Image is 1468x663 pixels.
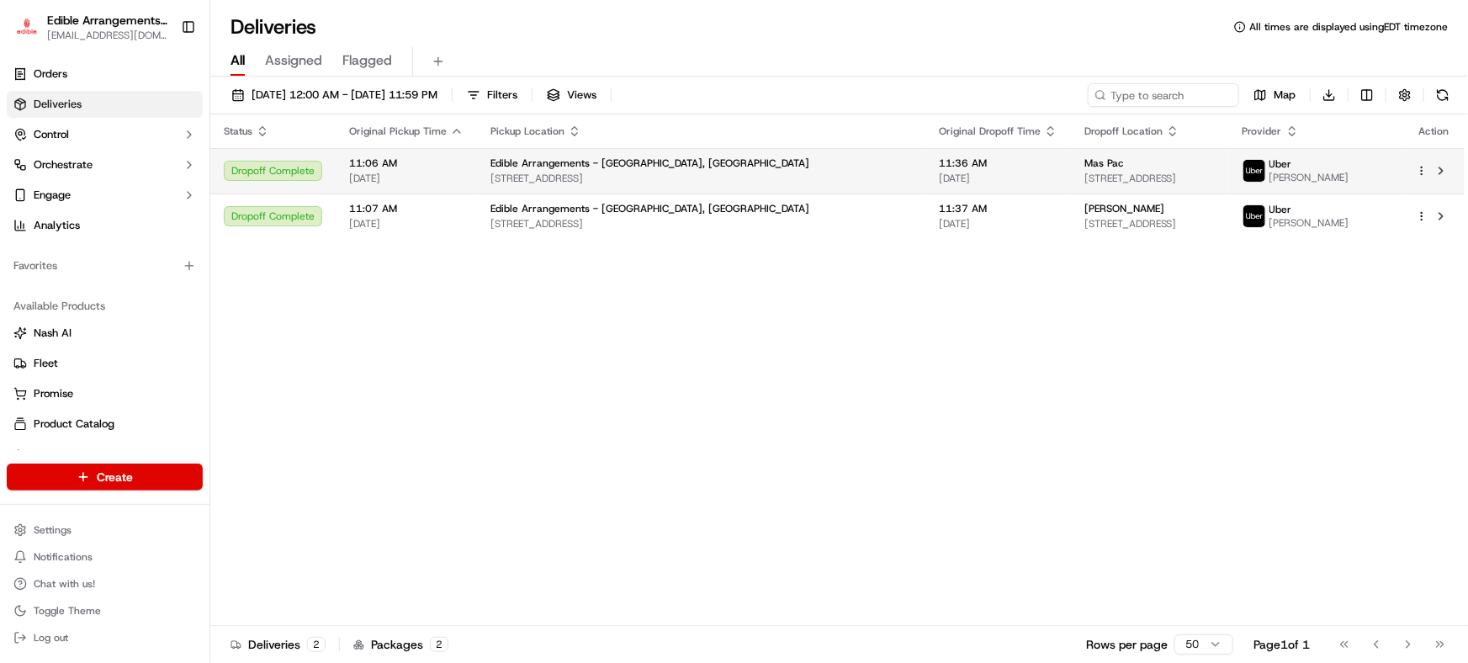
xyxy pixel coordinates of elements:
img: uber-new-logo.jpeg [1243,160,1265,182]
span: [PERSON_NAME] [1084,202,1164,215]
div: Deliveries [231,636,326,653]
span: 11:06 AM [349,156,464,170]
span: [DATE] [349,172,464,185]
button: Views [539,83,604,107]
button: Edible Arrangements - [GEOGRAPHIC_DATA], [GEOGRAPHIC_DATA] [47,12,167,29]
div: Page 1 of 1 [1253,636,1310,653]
span: Edible Arrangements - [GEOGRAPHIC_DATA], [GEOGRAPHIC_DATA] [490,156,809,170]
span: [STREET_ADDRESS] [490,172,912,185]
span: 11:07 AM [349,202,464,215]
span: Orchestrate [34,157,93,172]
button: Engage [7,182,203,209]
div: Packages [353,636,448,653]
img: Nash [17,17,50,50]
span: Create [97,469,133,485]
span: Knowledge Base [34,244,129,261]
div: Favorites [7,252,203,279]
span: Deliveries [34,97,82,112]
span: Status [224,125,252,138]
div: Available Products [7,293,203,320]
span: Orders [34,66,67,82]
p: Welcome 👋 [17,67,306,94]
h1: Deliveries [231,13,316,40]
a: Analytics [7,212,203,239]
button: Filters [459,83,525,107]
a: 💻API Documentation [135,237,277,268]
div: Start new chat [57,161,276,178]
span: [PERSON_NAME] [1269,171,1349,184]
span: Product Catalog [34,416,114,432]
span: [STREET_ADDRESS] [1084,217,1216,231]
button: Nash AI [7,320,203,347]
button: Map [1246,83,1303,107]
button: Edible Arrangements - Savannah, GAEdible Arrangements - [GEOGRAPHIC_DATA], [GEOGRAPHIC_DATA][EMAI... [7,7,174,47]
button: Create [7,464,203,491]
a: 📗Knowledge Base [10,237,135,268]
a: Product Catalog [13,416,196,432]
span: 11:37 AM [939,202,1057,215]
span: Filters [487,88,517,103]
span: Settings [34,523,72,537]
img: Edible Arrangements - Savannah, GA [13,15,40,40]
button: Log out [7,626,203,650]
div: Action [1416,125,1451,138]
button: Refresh [1431,83,1455,107]
a: Powered byPylon [119,284,204,298]
span: [DATE] [939,172,1057,185]
span: Chat with us! [34,577,95,591]
span: [STREET_ADDRESS] [490,217,912,231]
button: Orchestrate [7,151,203,178]
img: 1736555255976-a54dd68f-1ca7-489b-9aae-adbdc363a1c4 [17,161,47,191]
button: [DATE] 12:00 AM - [DATE] 11:59 PM [224,83,445,107]
span: Uber [1269,157,1292,171]
span: [PERSON_NAME] [1269,216,1349,230]
input: Type to search [1088,83,1239,107]
button: Product Catalog [7,411,203,438]
a: Returns [13,447,196,462]
span: Edible Arrangements - [GEOGRAPHIC_DATA], [GEOGRAPHIC_DATA] [490,202,809,215]
button: Returns [7,441,203,468]
span: Provider [1243,125,1282,138]
button: Settings [7,518,203,542]
button: Notifications [7,545,203,569]
span: [DATE] [349,217,464,231]
span: [DATE] [939,217,1057,231]
span: Original Dropoff Time [939,125,1041,138]
span: Notifications [34,550,93,564]
button: Chat with us! [7,572,203,596]
span: Pickup Location [490,125,564,138]
button: Promise [7,380,203,407]
span: [DATE] 12:00 AM - [DATE] 11:59 PM [252,88,437,103]
span: Original Pickup Time [349,125,447,138]
span: Uber [1269,203,1292,216]
div: 2 [430,637,448,652]
div: 💻 [142,246,156,259]
span: Toggle Theme [34,604,101,618]
span: Assigned [265,50,322,71]
button: [EMAIL_ADDRESS][DOMAIN_NAME] [47,29,167,42]
a: Promise [13,386,196,401]
span: All [231,50,245,71]
span: [STREET_ADDRESS] [1084,172,1216,185]
span: Control [34,127,69,142]
div: 📗 [17,246,30,259]
a: Fleet [13,356,196,371]
span: Mas Pac [1084,156,1124,170]
a: Deliveries [7,91,203,118]
span: Dropoff Location [1084,125,1163,138]
div: 2 [307,637,326,652]
button: Control [7,121,203,148]
span: All times are displayed using EDT timezone [1249,20,1448,34]
img: uber-new-logo.jpeg [1243,205,1265,227]
a: Nash AI [13,326,196,341]
span: Views [567,88,596,103]
span: Promise [34,386,73,401]
span: Flagged [342,50,392,71]
span: Log out [34,631,68,644]
span: Fleet [34,356,58,371]
span: Returns [34,447,72,462]
span: Pylon [167,285,204,298]
button: Toggle Theme [7,599,203,623]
